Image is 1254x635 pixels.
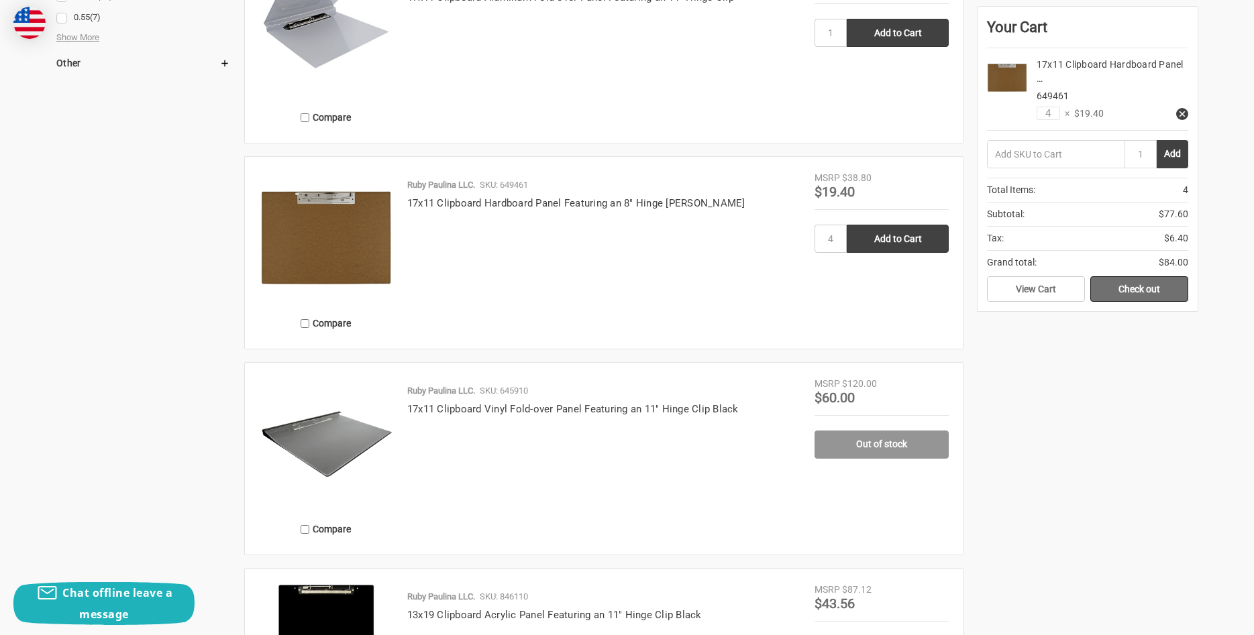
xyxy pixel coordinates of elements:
[815,184,855,200] span: $19.40
[90,12,101,22] span: (7)
[987,16,1188,48] div: Your Cart
[987,255,1037,270] span: Grand total:
[259,171,393,305] img: 17x11 Clipboard Hardboard Panel Featuring an 8" Hinge Clip Brown
[815,595,855,612] span: $43.56
[480,384,528,398] p: SKU: 645910
[987,140,1125,168] input: Add SKU to Cart
[480,178,528,192] p: SKU: 649461
[301,319,309,328] input: Compare
[1143,599,1254,635] iframe: Google Customer Reviews
[1157,140,1188,168] button: Add
[407,590,475,603] p: Ruby Paulina LLC.
[987,276,1085,302] a: View Cart
[1183,183,1188,197] span: 4
[1159,207,1188,221] span: $77.60
[815,377,840,391] div: MSRP
[407,403,739,415] a: 17x11 Clipboard Vinyl Fold-over Panel Featuring an 11" Hinge Clip Black
[842,378,877,389] span: $120.00
[62,585,172,622] span: Chat offline leave a message
[1037,59,1184,84] a: 17x11 Clipboard Hardboard Panel …
[847,225,949,253] input: Add to Cart
[56,55,230,71] h5: Other
[815,430,949,459] a: Out of stock
[407,609,702,621] a: 13x19 Clipboard Acrylic Panel Featuring an 11" Hinge Clip Black
[301,525,309,534] input: Compare
[480,590,528,603] p: SKU: 846110
[815,583,840,597] div: MSRP
[987,183,1035,197] span: Total Items:
[987,231,1004,245] span: Tax:
[56,9,230,27] a: 0.55
[407,384,475,398] p: Ruby Paulina LLC.
[1037,91,1069,101] span: 649461
[987,207,1025,221] span: Subtotal:
[847,19,949,47] input: Add to Cart
[842,584,872,595] span: $87.12
[13,7,46,39] img: duty and tax information for United States
[301,113,309,122] input: Compare
[13,582,195,625] button: Chat offline leave a message
[815,171,840,185] div: MSRP
[1090,276,1188,302] a: Check out
[1060,107,1069,121] span: ×
[1164,231,1188,245] span: $6.40
[259,107,393,129] label: Compare
[842,172,872,183] span: $38.80
[56,31,99,44] span: Show More
[259,377,393,511] img: 17x11 Clipboard Vinyl Fold-over Panel Featuring an 11" Hinge Clip Black
[259,312,393,335] label: Compare
[407,197,745,209] a: 17x11 Clipboard Hardboard Panel Featuring an 8" Hinge [PERSON_NAME]
[1159,255,1188,270] span: $84.00
[259,518,393,540] label: Compare
[815,390,855,406] span: $60.00
[407,178,475,192] p: Ruby Paulina LLC.
[1069,107,1104,121] span: $19.40
[987,58,1027,98] img: 17x11 Clipboard Hardboard Panel Featuring an 8" Hinge Clip Brown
